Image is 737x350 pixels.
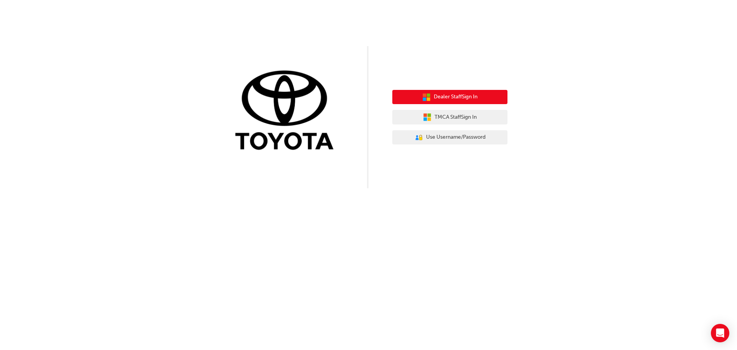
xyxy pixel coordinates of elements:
span: Dealer Staff Sign In [434,93,478,101]
span: Use Username/Password [426,133,486,142]
img: Trak [230,69,345,154]
div: Open Intercom Messenger [711,324,729,342]
button: TMCA StaffSign In [392,110,507,124]
span: TMCA Staff Sign In [435,113,477,122]
button: Use Username/Password [392,130,507,145]
button: Dealer StaffSign In [392,90,507,105]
